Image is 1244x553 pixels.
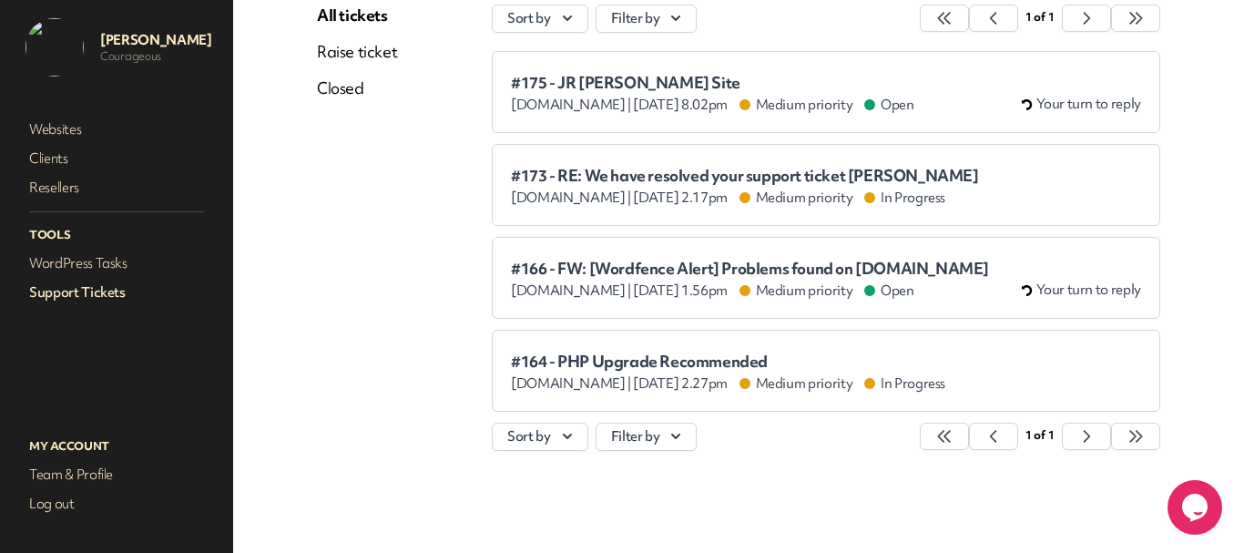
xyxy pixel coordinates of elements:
span: [DOMAIN_NAME] | [511,189,631,207]
a: Team & Profile [25,462,208,487]
span: Medium priority [741,189,853,207]
a: Support Tickets [25,280,208,305]
p: [PERSON_NAME] [100,31,211,49]
div: [DATE] 1.56pm [511,282,989,300]
span: In Progress [866,189,945,207]
p: My Account [25,435,208,458]
span: In Progress [866,374,945,393]
span: Your turn to reply [1036,95,1141,114]
a: Log out [25,491,208,517]
button: Sort by [492,5,588,33]
a: Clients [25,146,208,171]
a: Websites [25,117,208,142]
iframe: chat widget [1168,480,1226,535]
a: Raise ticket [317,41,397,63]
span: #166 - FW: [Wordfence Alert] Problems found on [DOMAIN_NAME] [511,260,989,278]
a: #175 - JR [PERSON_NAME] Site [DOMAIN_NAME] | [DATE] 8.02pm Medium priority Open Your turn to reply [492,51,1160,133]
span: Open [866,282,914,300]
span: [DOMAIN_NAME] | [511,282,631,300]
div: [DATE] 2.17pm [511,189,979,207]
a: #173 - RE: We have resolved your support ticket [PERSON_NAME] [DOMAIN_NAME] | [DATE] 2.17pm Mediu... [492,144,1160,226]
a: WordPress Tasks [25,251,208,276]
span: [DOMAIN_NAME] | [511,96,631,114]
p: Courageous [100,49,211,64]
div: [DATE] 8.02pm [511,96,914,114]
button: Filter by [596,5,698,33]
p: Tools [25,223,208,247]
a: #166 - FW: [Wordfence Alert] Problems found on [DOMAIN_NAME] [DOMAIN_NAME] | [DATE] 1.56pm Medium... [492,237,1160,319]
span: Medium priority [741,374,853,393]
button: Sort by [492,423,588,451]
span: Your turn to reply [1036,281,1141,300]
a: Closed [317,77,397,99]
button: Filter by [596,423,698,451]
a: #164 - PHP Upgrade Recommended [DOMAIN_NAME] | [DATE] 2.27pm Medium priority In Progress [492,330,1160,412]
a: Resellers [25,175,208,200]
a: All tickets [317,5,397,26]
span: Medium priority [741,282,853,300]
span: 1 of 1 [1025,9,1054,25]
span: Open [866,96,914,114]
div: [DATE] 2.27pm [511,374,945,393]
span: #173 - RE: We have resolved your support ticket [PERSON_NAME] [511,167,979,185]
span: [DOMAIN_NAME] | [511,374,631,393]
span: #175 - JR [PERSON_NAME] Site [511,74,914,92]
span: 1 of 1 [1025,427,1054,443]
span: Medium priority [741,96,853,114]
span: #164 - PHP Upgrade Recommended [511,353,945,371]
